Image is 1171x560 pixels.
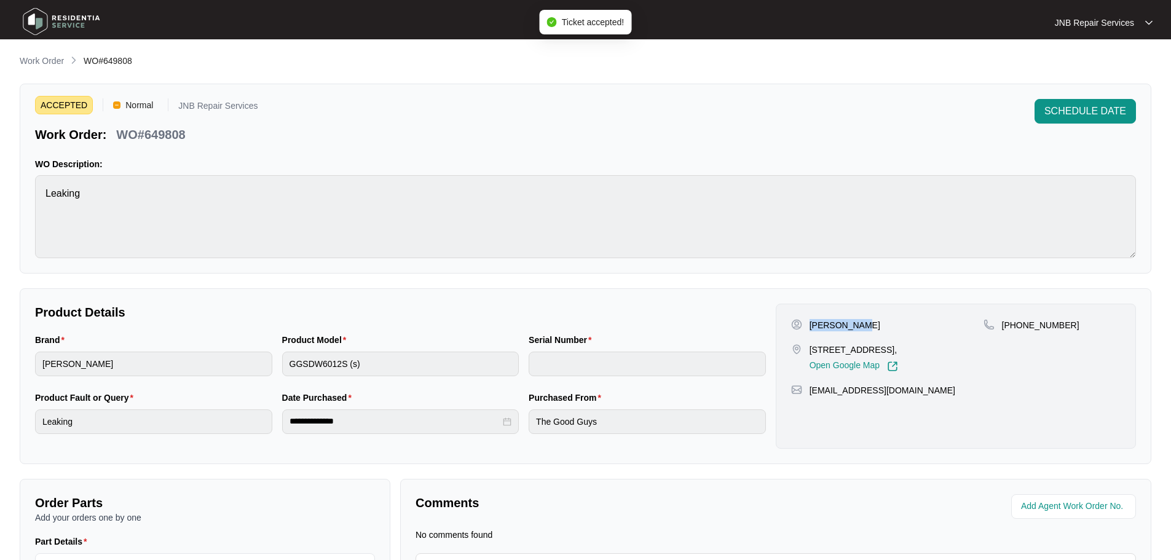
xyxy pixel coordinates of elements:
[810,344,898,356] p: [STREET_ADDRESS],
[35,96,93,114] span: ACCEPTED
[529,334,596,346] label: Serial Number
[35,535,92,548] label: Part Details
[984,319,995,330] img: map-pin
[282,352,519,376] input: Product Model
[810,361,898,372] a: Open Google Map
[282,334,352,346] label: Product Model
[1145,20,1153,26] img: dropdown arrow
[113,101,120,109] img: Vercel Logo
[810,319,880,331] p: [PERSON_NAME]
[1002,319,1079,331] p: [PHONE_NUMBER]
[35,494,375,511] p: Order Parts
[547,17,557,27] span: check-circle
[1044,104,1126,119] span: SCHEDULE DATE
[35,409,272,434] input: Product Fault or Query
[562,17,624,27] span: Ticket accepted!
[791,344,802,355] img: map-pin
[178,101,258,114] p: JNB Repair Services
[1035,99,1136,124] button: SCHEDULE DATE
[20,55,64,67] p: Work Order
[791,384,802,395] img: map-pin
[35,304,766,321] p: Product Details
[1055,17,1134,29] p: JNB Repair Services
[18,3,104,40] img: residentia service logo
[887,361,898,372] img: Link-External
[529,352,766,376] input: Serial Number
[1021,499,1129,514] input: Add Agent Work Order No.
[120,96,158,114] span: Normal
[116,126,185,143] p: WO#649808
[416,529,492,541] p: No comments found
[35,511,375,524] p: Add your orders one by one
[791,319,802,330] img: user-pin
[17,55,66,68] a: Work Order
[69,55,79,65] img: chevron-right
[416,494,767,511] p: Comments
[290,415,501,428] input: Date Purchased
[35,334,69,346] label: Brand
[35,158,1136,170] p: WO Description:
[282,392,357,404] label: Date Purchased
[35,352,272,376] input: Brand
[529,409,766,434] input: Purchased From
[35,126,106,143] p: Work Order:
[35,392,138,404] label: Product Fault or Query
[35,175,1136,258] textarea: Leaking
[529,392,606,404] label: Purchased From
[810,384,955,396] p: [EMAIL_ADDRESS][DOMAIN_NAME]
[84,56,132,66] span: WO#649808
